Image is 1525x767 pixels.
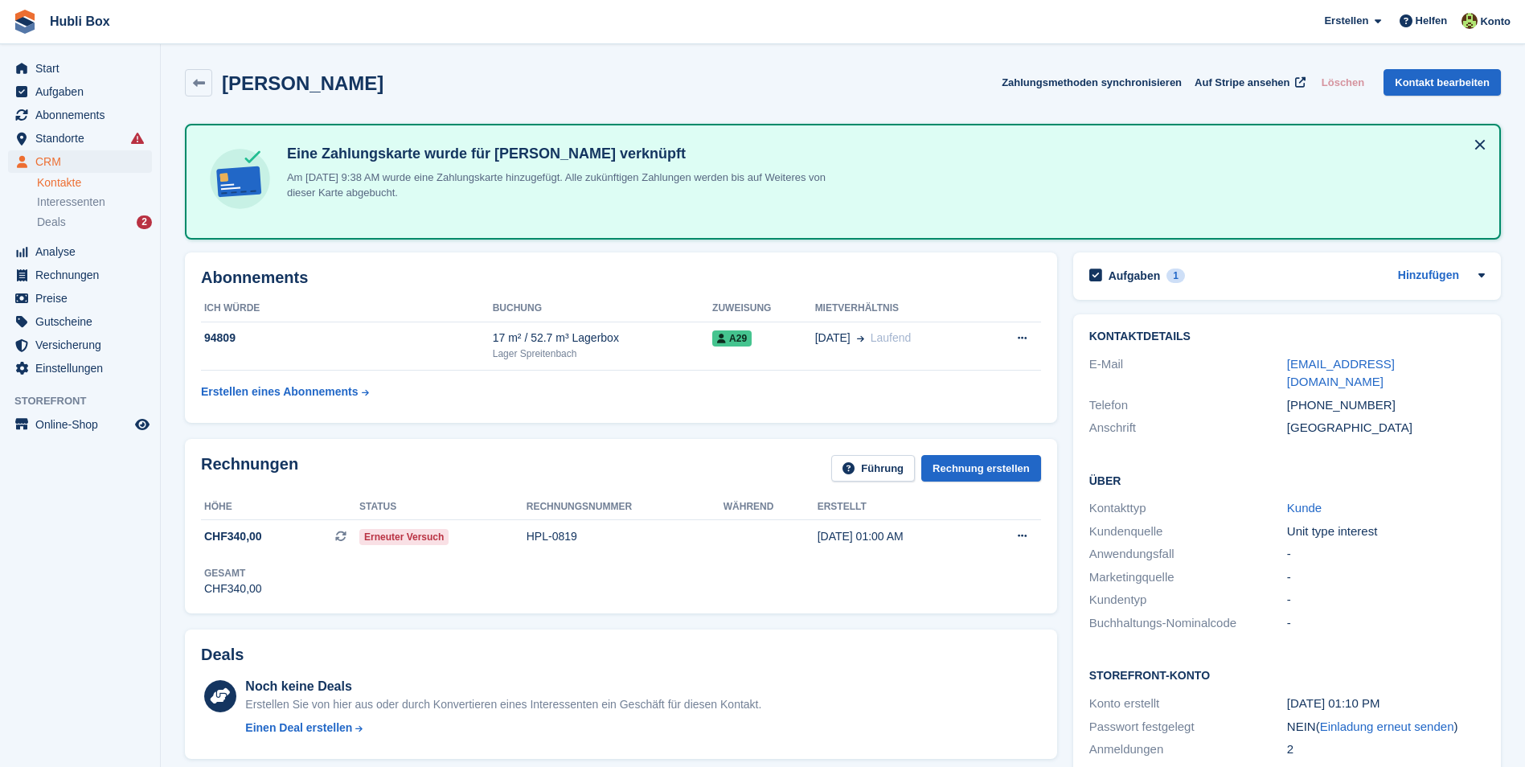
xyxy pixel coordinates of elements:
h2: Aufgaben [1109,269,1161,283]
a: Auf Stripe ansehen [1188,69,1309,96]
th: Höhe [201,494,359,520]
h2: Storefront-Konto [1089,667,1485,683]
i: Es sind Fehler bei der Synchronisierung von Smart-Einträgen aufgetreten [131,132,144,145]
h2: Rechnungen [201,455,298,482]
span: Konto [1480,14,1511,30]
div: Gesamt [204,566,262,580]
a: Kunde [1287,501,1322,515]
a: Deals 2 [37,214,152,231]
span: Abonnements [35,104,132,126]
div: [GEOGRAPHIC_DATA] [1287,419,1485,437]
a: Führung [831,455,915,482]
th: Status [359,494,527,520]
span: Storefront [14,393,160,409]
div: 2 [1287,740,1485,759]
span: Standorte [35,127,132,150]
span: Preise [35,287,132,310]
div: Erstellen Sie von hier aus oder durch Konvertieren eines Interessenten ein Geschäft für diesen Ko... [245,696,761,713]
div: HPL-0819 [527,528,724,545]
img: stora-icon-8386f47178a22dfd0bd8f6a31ec36ba5ce8667c1dd55bd0f319d3a0aa187defe.svg [13,10,37,34]
span: Erneuter Versuch [359,529,449,545]
div: E-Mail [1089,355,1287,392]
span: Versicherung [35,334,132,356]
a: Interessenten [37,194,152,211]
a: Hubli Box [43,8,117,35]
a: Speisekarte [8,413,152,436]
span: Erstellen [1324,13,1368,29]
div: 1 [1166,269,1185,283]
div: Anwendungsfall [1089,545,1287,564]
a: Hinzufügen [1398,267,1459,285]
a: Kontakt bearbeiten [1384,69,1501,96]
div: Erstellen eines Abonnements [201,383,359,400]
th: Zuweisung [712,296,815,322]
span: Online-Shop [35,413,132,436]
a: menu [8,57,152,80]
th: ICH WÜRDE [201,296,493,322]
span: Deals [37,215,66,230]
a: Einen Deal erstellen [245,720,761,736]
a: Erstellen eines Abonnements [201,377,369,407]
span: Rechnungen [35,264,132,286]
h2: Abonnements [201,269,1041,287]
div: [DATE] 01:00 AM [818,528,978,545]
h2: Über [1089,472,1485,488]
span: CHF340,00 [204,528,262,545]
a: [EMAIL_ADDRESS][DOMAIN_NAME] [1287,357,1395,389]
p: Am [DATE] 9:38 AM wurde eine Zahlungskarte hinzugefügt. Alle zukünftigen Zahlungen werden bis auf... [281,170,843,201]
div: Passwort festgelegt [1089,718,1287,736]
th: Während [724,494,818,520]
h2: Deals [201,646,244,664]
a: menu [8,104,152,126]
div: Einen Deal erstellen [245,720,352,736]
div: 94809 [201,330,493,347]
button: Löschen [1315,69,1371,96]
span: Aufgaben [35,80,132,103]
span: CRM [35,150,132,173]
div: Anmeldungen [1089,740,1287,759]
button: Zahlungsmethoden synchronisieren [1002,69,1182,96]
div: 17 m² / 52.7 m³ Lagerbox [493,330,712,347]
div: Kundentyp [1089,591,1287,609]
div: CHF340,00 [204,580,262,597]
span: Start [35,57,132,80]
span: Gutscheine [35,310,132,333]
th: Mietverhältnis [815,296,982,322]
div: Unit type interest [1287,523,1485,541]
a: menu [8,240,152,263]
a: menu [8,287,152,310]
div: Konto erstellt [1089,695,1287,713]
h2: [PERSON_NAME] [222,72,383,94]
div: 2 [137,215,152,229]
span: A29 [712,330,752,347]
a: menu [8,150,152,173]
a: menu [8,127,152,150]
a: menu [8,264,152,286]
div: - [1287,545,1485,564]
div: - [1287,591,1485,609]
h4: Eine Zahlungskarte wurde für [PERSON_NAME] verknüpft [281,145,843,163]
span: ( ) [1316,720,1458,733]
span: Einstellungen [35,357,132,379]
th: Rechnungsnummer [527,494,724,520]
a: menu [8,80,152,103]
th: Erstellt [818,494,978,520]
div: Buchhaltungs-Nominalcode [1089,614,1287,633]
span: Auf Stripe ansehen [1195,75,1289,91]
a: Rechnung erstellen [921,455,1041,482]
div: [DATE] 01:10 PM [1287,695,1485,713]
h2: Kontaktdetails [1089,330,1485,343]
div: NEIN [1287,718,1485,736]
div: Noch keine Deals [245,677,761,696]
div: Kontakttyp [1089,499,1287,518]
div: Anschrift [1089,419,1287,437]
div: Telefon [1089,396,1287,415]
div: [PHONE_NUMBER] [1287,396,1485,415]
div: Marketingquelle [1089,568,1287,587]
span: Laufend [871,331,912,344]
a: Kontakte [37,175,152,191]
span: [DATE] [815,330,851,347]
span: Interessenten [37,195,105,210]
a: menu [8,357,152,379]
div: - [1287,614,1485,633]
